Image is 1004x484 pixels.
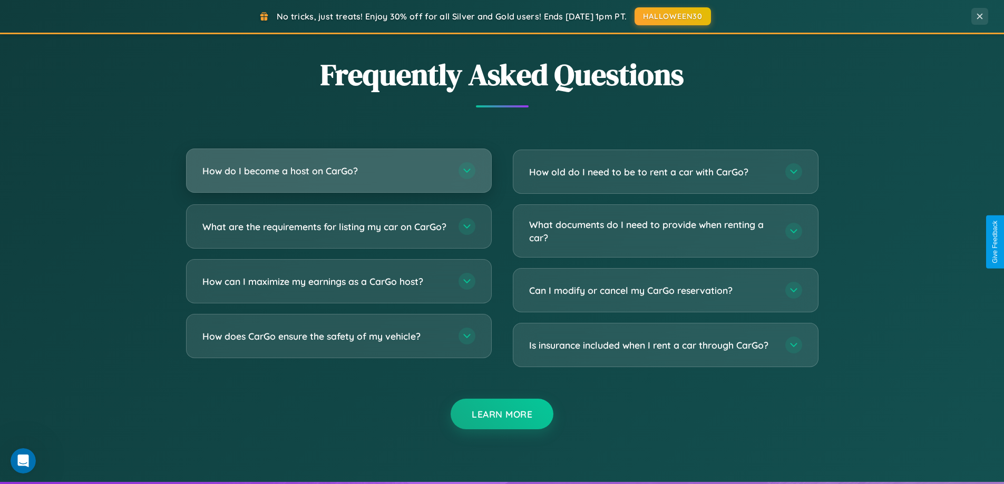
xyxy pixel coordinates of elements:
button: Learn More [451,399,553,429]
h3: What documents do I need to provide when renting a car? [529,218,775,244]
iframe: Intercom live chat [11,448,36,473]
h3: How does CarGo ensure the safety of my vehicle? [202,330,448,343]
div: Give Feedback [991,221,999,263]
button: HALLOWEEN30 [635,7,711,25]
h3: Can I modify or cancel my CarGo reservation? [529,284,775,297]
h3: How can I maximize my earnings as a CarGo host? [202,275,448,288]
h3: How old do I need to be to rent a car with CarGo? [529,165,775,179]
h3: What are the requirements for listing my car on CarGo? [202,220,448,233]
h2: Frequently Asked Questions [186,54,818,95]
span: No tricks, just treats! Enjoy 30% off for all Silver and Gold users! Ends [DATE] 1pm PT. [277,11,627,22]
h3: How do I become a host on CarGo? [202,164,448,177]
h3: Is insurance included when I rent a car through CarGo? [529,339,775,352]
